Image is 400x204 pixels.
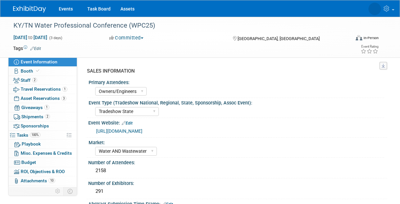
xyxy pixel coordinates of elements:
div: Event Rating [361,45,378,48]
span: 2 [45,114,50,119]
div: Event Website: [88,118,387,126]
a: Event Information [9,57,77,66]
a: Sponsorships [9,122,77,130]
span: Shipments [21,114,50,119]
span: Attachments [21,178,55,183]
img: Lia Chowdhury [368,3,381,15]
span: Giveaways [21,105,49,110]
span: 100% [30,132,40,137]
span: Misc. Expenses & Credits [21,150,72,156]
a: Misc. Expenses & Credits [9,149,77,158]
td: Toggle Event Tabs [63,187,77,195]
span: 1 [62,87,67,92]
span: Event Information [21,59,57,64]
a: [URL][DOMAIN_NAME] [96,128,142,134]
a: Booth [9,67,77,76]
div: Number of Exhibitors: [88,178,387,187]
span: Tasks [17,132,40,138]
a: Task Board [82,0,116,17]
span: Staff [21,78,37,83]
img: Format-Inperson.png [356,35,362,40]
div: 291 [93,186,382,196]
span: Sponsorships [21,123,49,128]
i: Booth reservation complete [36,69,39,73]
a: Giveaways1 [9,103,77,112]
span: [DATE] [DATE] [13,34,48,40]
span: Budget [21,160,36,165]
span: 2 [32,78,37,82]
a: Travel Reservations1 [9,85,77,94]
span: [GEOGRAPHIC_DATA], [GEOGRAPHIC_DATA] [238,36,320,41]
span: Travel Reservations [21,86,67,92]
span: Booth [21,68,41,74]
a: Edit [30,46,41,51]
a: Attachments10 [9,176,77,185]
span: Playbook [22,141,41,147]
button: Committed [107,34,146,41]
span: 3 [61,96,66,101]
a: ROI, Objectives & ROO [9,167,77,176]
div: Market: [89,138,384,146]
a: Assets [116,0,139,17]
a: Budget [9,158,77,167]
a: Staff2 [9,76,77,85]
div: Event Type (Tradeshow National, Regional, State, Sponsorship, Assoc Event): [89,98,384,106]
a: Shipments2 [9,112,77,121]
div: SALES INFORMATION [87,68,382,75]
span: Asset Reservations [21,96,66,101]
div: 2158 [93,166,382,176]
a: Playbook [9,140,77,148]
div: Event Format [326,34,379,44]
a: Events [54,0,78,17]
img: ExhibitDay [13,6,46,12]
span: 1 [44,105,49,110]
span: to [27,35,33,40]
span: ROI, Objectives & ROO [21,169,65,174]
div: Number of Attendees: [88,158,387,166]
a: Asset Reservations3 [9,94,77,103]
span: (3 days) [49,36,62,40]
td: Tags [13,45,41,52]
a: Tasks100% [9,131,77,140]
div: Primary Attendees: [89,78,384,86]
span: 10 [49,178,55,183]
a: Edit [122,121,133,125]
div: In-Person [363,35,379,40]
div: KY/TN Water Professional Conference (WPC25) [11,20,348,32]
td: Personalize Event Tab Strip [52,187,64,195]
